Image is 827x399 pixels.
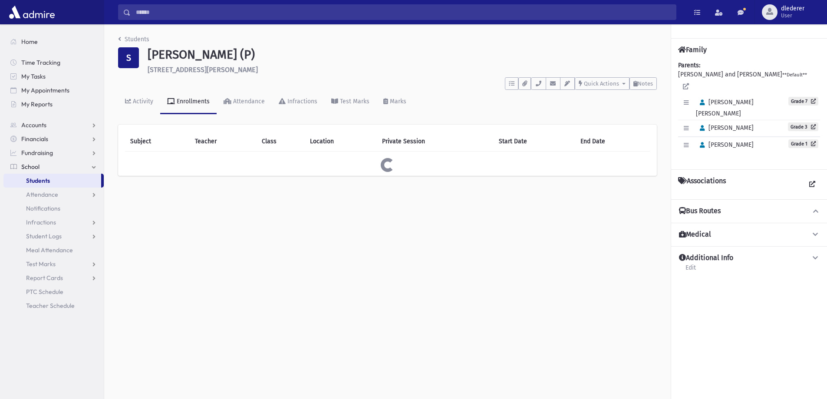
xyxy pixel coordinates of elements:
span: [PERSON_NAME] [PERSON_NAME] [696,99,754,117]
a: Financials [3,132,104,146]
a: Edit [685,263,696,278]
a: Notifications [3,201,104,215]
span: Meal Attendance [26,246,73,254]
div: Infractions [286,98,317,105]
a: Report Cards [3,271,104,285]
span: Report Cards [26,274,63,282]
a: Grade 1 [788,139,818,148]
span: Fundraising [21,149,53,157]
a: Infractions [272,90,324,114]
button: Quick Actions [575,77,629,90]
span: [PERSON_NAME] [696,124,754,132]
div: S [118,47,139,68]
span: Home [21,38,38,46]
div: Marks [388,98,406,105]
span: Infractions [26,218,56,226]
span: Attendance [26,191,58,198]
th: Start Date [494,132,575,152]
div: Test Marks [338,98,369,105]
th: Teacher [190,132,257,152]
a: Students [118,36,149,43]
a: Test Marks [324,90,376,114]
b: Parents: [678,62,700,69]
span: Quick Actions [584,80,619,87]
a: My Tasks [3,69,104,83]
a: Students [3,174,101,188]
th: Class [257,132,305,152]
a: School [3,160,104,174]
a: Student Logs [3,229,104,243]
h4: Medical [679,230,711,239]
span: School [21,163,40,171]
span: Teacher Schedule [26,302,75,310]
span: PTC Schedule [26,288,63,296]
nav: breadcrumb [118,35,149,47]
div: [PERSON_NAME] and [PERSON_NAME] [678,61,820,162]
button: Additional Info [678,254,820,263]
h4: Family [678,46,707,54]
button: Bus Routes [678,207,820,216]
a: Activity [118,90,160,114]
th: Private Session [377,132,494,152]
a: Enrollments [160,90,217,114]
a: Grade 7 [788,97,818,106]
span: My Reports [21,100,53,108]
h4: Additional Info [679,254,733,263]
span: Student Logs [26,232,62,240]
div: Enrollments [175,98,210,105]
a: Infractions [3,215,104,229]
button: Notes [629,77,657,90]
span: Students [26,177,50,185]
a: Fundraising [3,146,104,160]
a: My Appointments [3,83,104,97]
div: Activity [131,98,153,105]
a: My Reports [3,97,104,111]
span: Notes [638,80,653,87]
a: Meal Attendance [3,243,104,257]
button: Medical [678,230,820,239]
span: User [781,12,804,19]
span: Financials [21,135,48,143]
span: My Tasks [21,73,46,80]
div: Attendance [231,98,265,105]
a: Accounts [3,118,104,132]
span: My Appointments [21,86,69,94]
a: Home [3,35,104,49]
a: Attendance [217,90,272,114]
a: View all Associations [804,177,820,192]
h4: Associations [678,177,726,192]
h6: [STREET_ADDRESS][PERSON_NAME] [148,66,657,74]
h1: [PERSON_NAME] (P) [148,47,657,62]
a: Grade 3 [788,122,818,131]
a: PTC Schedule [3,285,104,299]
span: Notifications [26,204,60,212]
th: End Date [575,132,650,152]
img: AdmirePro [7,3,57,21]
span: dlederer [781,5,804,12]
span: [PERSON_NAME] [696,141,754,148]
h4: Bus Routes [679,207,721,216]
a: Test Marks [3,257,104,271]
span: Test Marks [26,260,56,268]
span: Accounts [21,121,46,129]
a: Time Tracking [3,56,104,69]
a: Marks [376,90,413,114]
th: Location [305,132,377,152]
th: Subject [125,132,190,152]
input: Search [131,4,676,20]
a: Teacher Schedule [3,299,104,313]
span: Time Tracking [21,59,60,66]
a: Attendance [3,188,104,201]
